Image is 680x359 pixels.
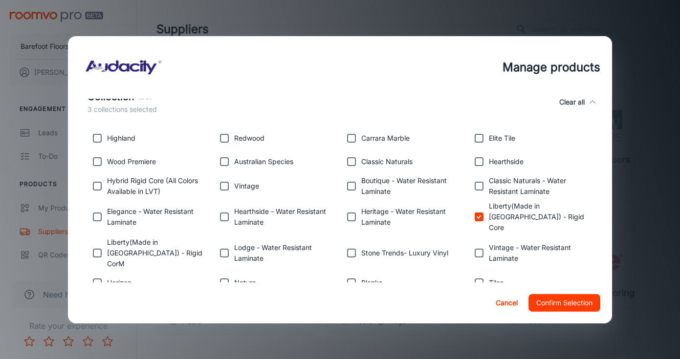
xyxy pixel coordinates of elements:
p: Hearthside [489,156,524,167]
button: Confirm Selection [528,294,600,312]
p: Stone Trends- Luxury Vinyl [361,248,448,258]
p: Hybrid Rigid Core (All Colors Available in LVT) [107,175,211,197]
p: Heritage - Water Resistant Laminate [361,206,465,228]
p: Vintage [234,181,259,191]
h4: Manage products [503,59,600,76]
p: Natura [234,277,256,288]
p: Wood Premiere [107,156,156,167]
p: Lodge - Water Resistant Laminate [234,242,338,264]
p: Redwood [234,133,264,144]
p: 3 collections selected [88,104,157,115]
p: Boutique - Water Resistant Laminate [361,175,465,197]
p: Highland [107,133,135,144]
p: Classic Naturals [361,156,413,167]
p: Elite Tile [489,133,515,144]
p: Liberty(Made in [GEOGRAPHIC_DATA]) - Rigid Core [489,201,592,233]
p: Vintage - Water Resistant Laminate [489,242,592,264]
p: Planks [361,277,382,288]
img: vendor_logo_square_en-us.png [80,48,168,87]
p: Tiles [489,277,504,288]
button: Clear all [555,89,589,115]
p: Elegance - Water Resistant Laminate [107,206,211,228]
div: Collection(38)3 collections selectedClear all [80,80,600,125]
p: Liberty(Made in [GEOGRAPHIC_DATA]) - Rigid CorM [107,237,211,269]
p: Classic Naturals - Water Resistant Laminate [489,175,592,197]
p: Carrara Marble [361,133,410,144]
p: Hearthside - Water Resistant Laminate [234,206,338,228]
button: Cancel [491,294,523,312]
p: Horizon [107,277,132,288]
p: Australian Species [234,156,293,167]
